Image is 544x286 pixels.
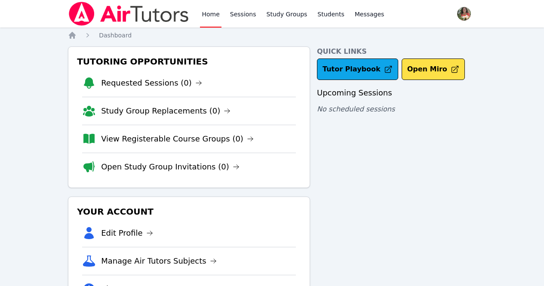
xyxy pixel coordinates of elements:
span: No scheduled sessions [317,105,395,113]
a: Dashboard [99,31,132,40]
h3: Tutoring Opportunities [75,54,303,69]
a: Study Group Replacements (0) [101,105,231,117]
span: Messages [355,10,384,18]
nav: Breadcrumb [68,31,476,40]
h4: Quick Links [317,46,476,57]
img: Air Tutors [68,2,190,26]
span: Dashboard [99,32,132,39]
button: Open Miro [402,58,465,80]
a: Edit Profile [101,227,153,239]
a: Tutor Playbook [317,58,398,80]
a: Open Study Group Invitations (0) [101,161,240,173]
h3: Your Account [75,204,303,219]
a: Requested Sessions (0) [101,77,202,89]
a: Manage Air Tutors Subjects [101,255,217,267]
h3: Upcoming Sessions [317,87,476,99]
a: View Registerable Course Groups (0) [101,133,254,145]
